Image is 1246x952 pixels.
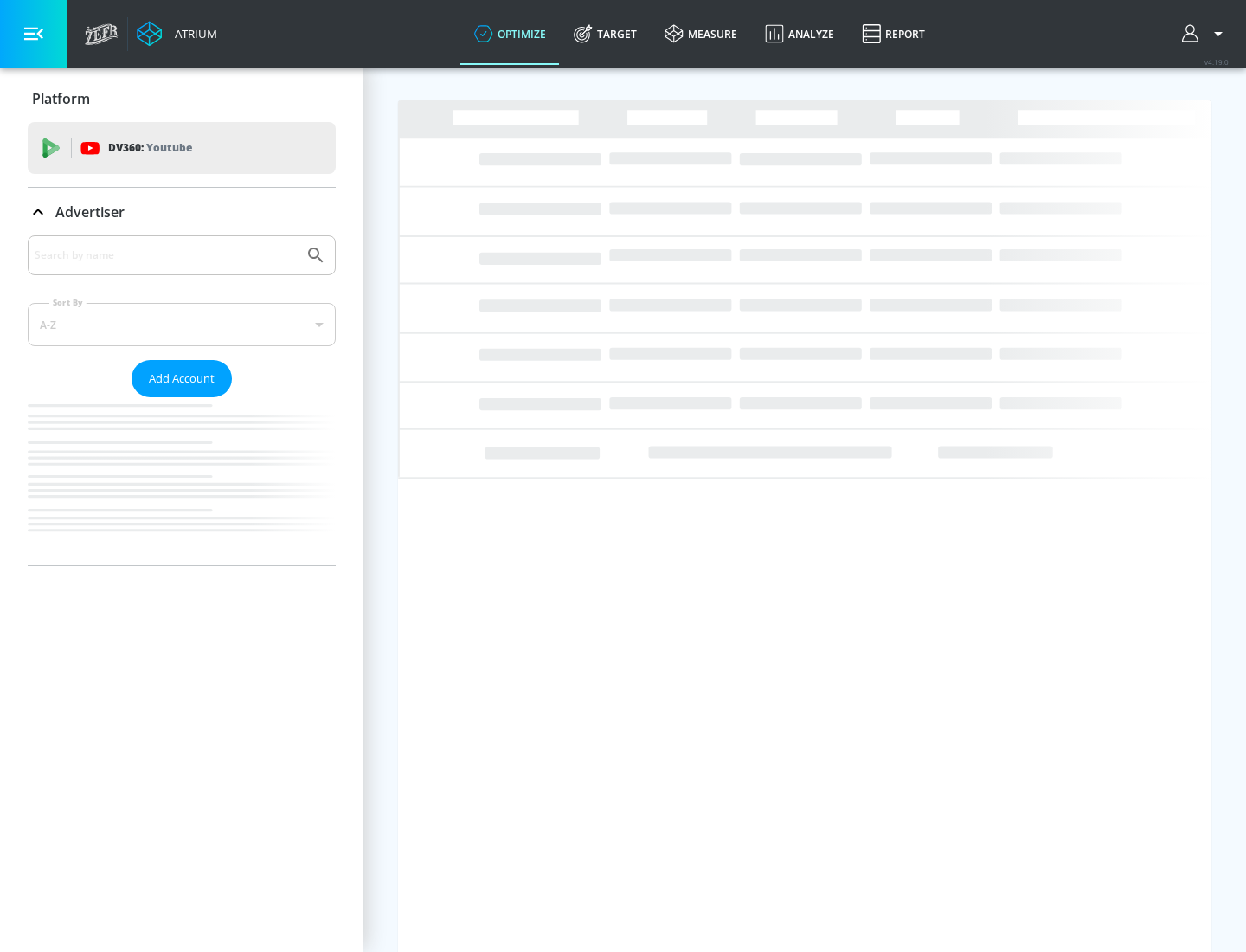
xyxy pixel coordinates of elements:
[460,3,560,65] a: optimize
[108,138,192,158] p: DV360:
[32,89,90,108] p: Platform
[28,397,336,565] nav: list of Advertiser
[848,3,939,65] a: Report
[55,203,125,222] p: Advertiser
[28,303,336,346] div: A-Z
[751,3,848,65] a: Analyze
[132,360,232,397] button: Add Account
[137,21,217,47] a: Atrium
[651,3,751,65] a: measure
[49,297,87,308] label: Sort By
[149,369,215,389] span: Add Account
[560,3,651,65] a: Target
[28,74,336,123] div: Platform
[168,26,217,42] div: Atrium
[35,244,297,267] input: Search by name
[28,122,336,174] div: DV360: Youtube
[146,138,192,157] p: Youtube
[28,188,336,236] div: Advertiser
[28,235,336,565] div: Advertiser
[1204,57,1229,67] span: v 4.19.0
